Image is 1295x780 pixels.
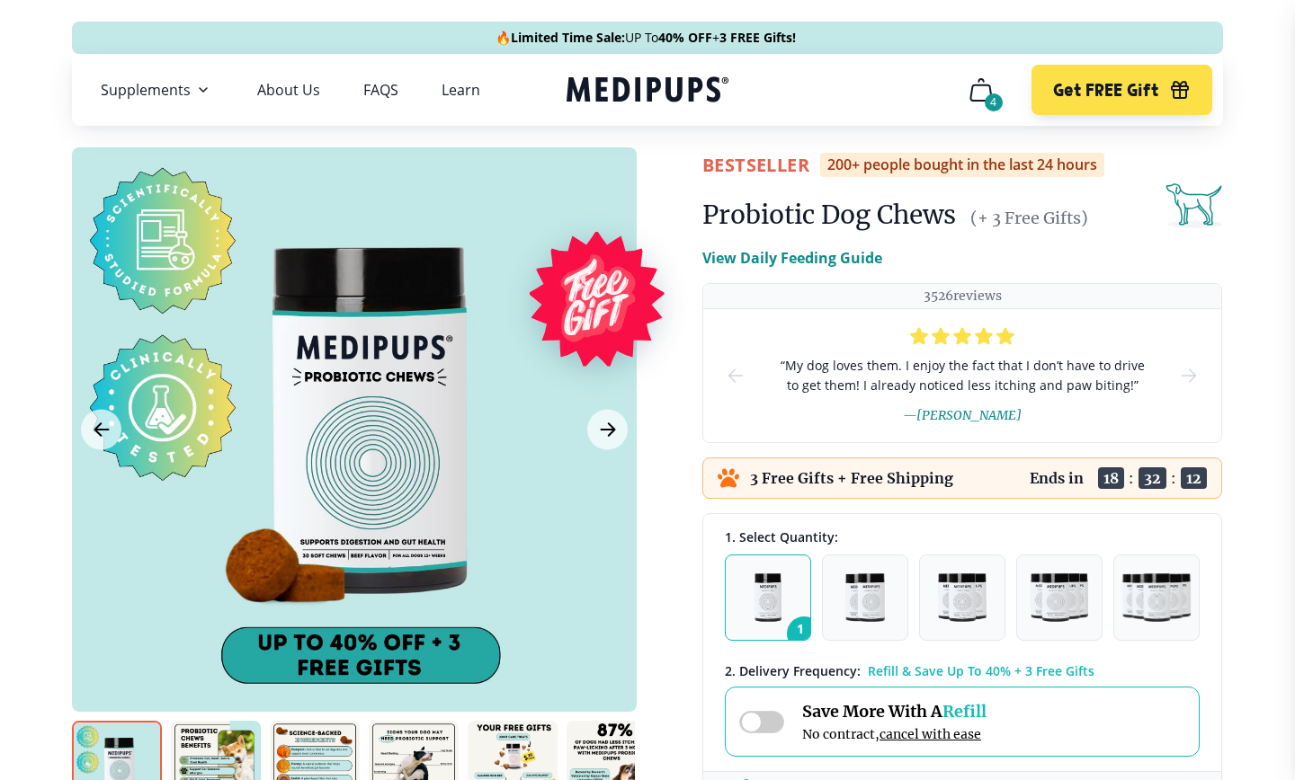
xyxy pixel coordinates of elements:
span: : [1129,469,1134,487]
span: No contract, [802,726,987,742]
img: Pack of 3 - Natural Dog Supplements [938,573,987,622]
a: Medipups [567,73,728,110]
button: Get FREE Gift [1032,65,1212,115]
span: : [1171,469,1176,487]
div: 1. Select Quantity: [725,528,1200,545]
img: Pack of 5 - Natural Dog Supplements [1122,573,1192,622]
p: Ends in [1030,469,1084,487]
img: Pack of 1 - Natural Dog Supplements [755,573,782,622]
div: 200+ people bought in the last 24 hours [820,153,1104,177]
span: Supplements [101,81,191,99]
button: cart [960,68,1003,111]
h1: Probiotic Dog Chews [702,199,956,231]
button: next-slide [1178,309,1200,442]
span: (+ 3 Free Gifts) [970,208,1088,228]
button: Next Image [587,410,628,450]
span: cancel with ease [880,726,981,742]
span: 🔥 UP To + [496,29,796,47]
span: 12 [1181,467,1207,489]
span: — [PERSON_NAME] [903,407,1022,423]
button: Supplements [101,79,214,101]
span: Get FREE Gift [1053,80,1158,101]
a: About Us [257,81,320,99]
span: 32 [1139,467,1166,489]
span: Refill [942,701,987,722]
span: Save More With A [802,701,987,722]
img: Pack of 2 - Natural Dog Supplements [845,573,885,622]
button: prev-slide [725,309,746,442]
p: 3 Free Gifts + Free Shipping [750,469,953,487]
button: Previous Image [81,410,121,450]
img: Pack of 4 - Natural Dog Supplements [1031,573,1087,622]
p: 3526 reviews [924,288,1002,305]
span: 1 [787,616,821,651]
a: FAQS [363,81,398,99]
a: Learn [442,81,480,99]
p: View Daily Feeding Guide [702,247,882,269]
div: 4 [985,93,1003,111]
button: 1 [725,554,811,641]
span: BestSeller [702,153,809,177]
span: 2 . Delivery Frequency: [725,662,861,679]
span: “ My dog loves them. I enjoy the fact that I don’t have to drive to get them! I already noticed l... [775,356,1149,395]
span: Refill & Save Up To 40% + 3 Free Gifts [868,662,1094,679]
span: 18 [1098,467,1124,489]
